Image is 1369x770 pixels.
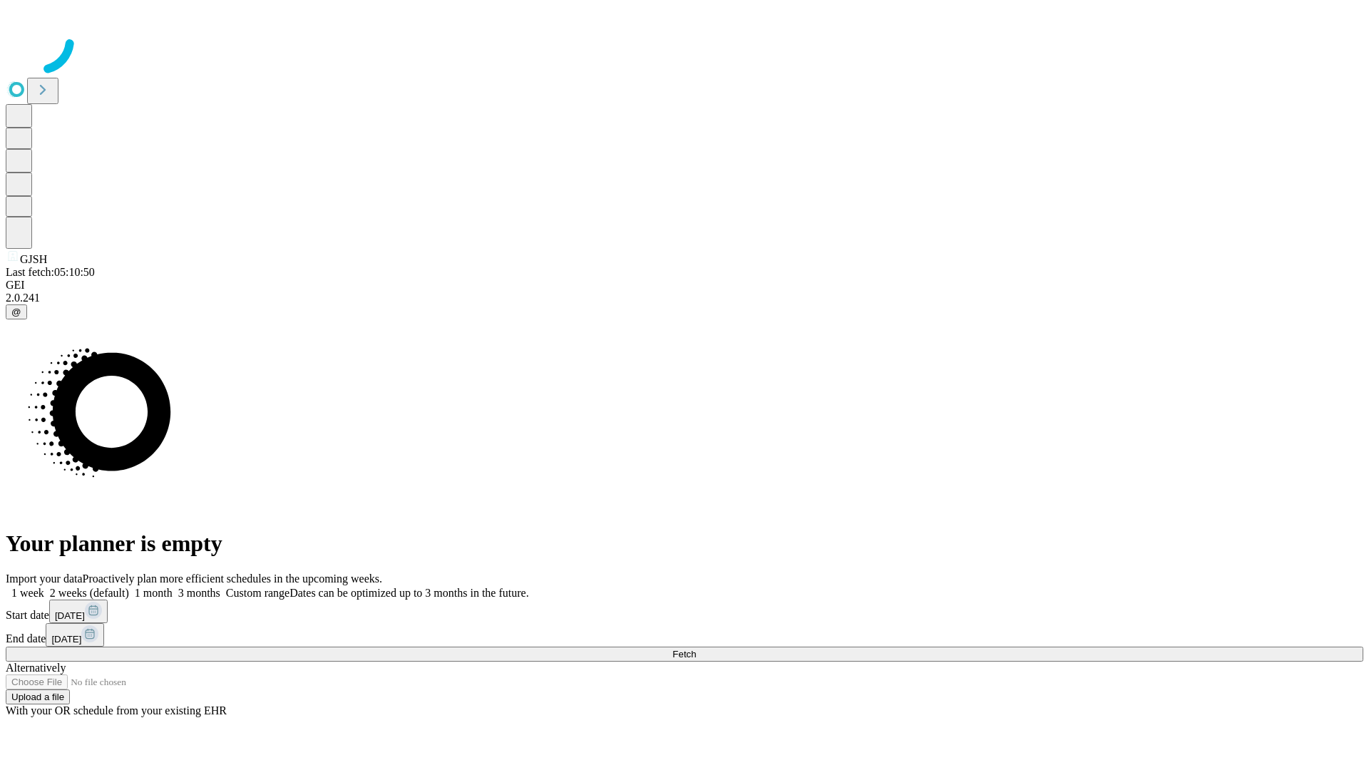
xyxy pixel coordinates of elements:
[49,600,108,623] button: [DATE]
[6,623,1363,647] div: End date
[135,587,173,599] span: 1 month
[83,573,382,585] span: Proactively plan more efficient schedules in the upcoming weeks.
[51,634,81,645] span: [DATE]
[6,573,83,585] span: Import your data
[11,307,21,317] span: @
[289,587,528,599] span: Dates can be optimized up to 3 months in the future.
[6,304,27,319] button: @
[672,649,696,659] span: Fetch
[6,689,70,704] button: Upload a file
[50,587,129,599] span: 2 weeks (default)
[46,623,104,647] button: [DATE]
[11,587,44,599] span: 1 week
[226,587,289,599] span: Custom range
[6,279,1363,292] div: GEI
[6,266,95,278] span: Last fetch: 05:10:50
[6,662,66,674] span: Alternatively
[20,253,47,265] span: GJSH
[6,647,1363,662] button: Fetch
[6,530,1363,557] h1: Your planner is empty
[6,292,1363,304] div: 2.0.241
[178,587,220,599] span: 3 months
[55,610,85,621] span: [DATE]
[6,704,227,717] span: With your OR schedule from your existing EHR
[6,600,1363,623] div: Start date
